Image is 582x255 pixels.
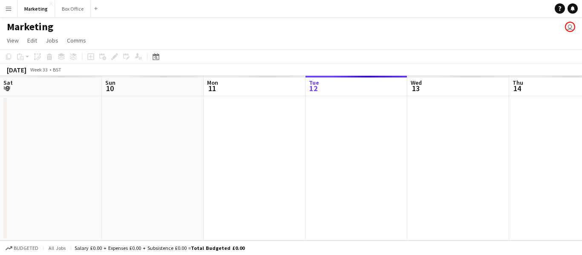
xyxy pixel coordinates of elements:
[27,37,37,44] span: Edit
[409,83,422,93] span: 13
[42,35,62,46] a: Jobs
[7,20,53,33] h1: Marketing
[104,83,115,93] span: 10
[511,83,523,93] span: 14
[191,245,245,251] span: Total Budgeted £0.00
[309,79,319,86] span: Tue
[67,37,86,44] span: Comms
[28,66,49,73] span: Week 33
[55,0,91,17] button: Box Office
[207,79,218,86] span: Mon
[411,79,422,86] span: Wed
[17,0,55,17] button: Marketing
[105,79,115,86] span: Sun
[7,66,26,74] div: [DATE]
[308,83,319,93] span: 12
[14,245,38,251] span: Budgeted
[75,245,245,251] div: Salary £0.00 + Expenses £0.00 + Subsistence £0.00 =
[63,35,89,46] a: Comms
[24,35,40,46] a: Edit
[47,245,67,251] span: All jobs
[46,37,58,44] span: Jobs
[3,35,22,46] a: View
[2,83,13,93] span: 9
[3,79,13,86] span: Sat
[565,22,575,32] app-user-avatar: Liveforce Marketing
[7,37,19,44] span: View
[206,83,218,93] span: 11
[513,79,523,86] span: Thu
[4,244,40,253] button: Budgeted
[53,66,61,73] div: BST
